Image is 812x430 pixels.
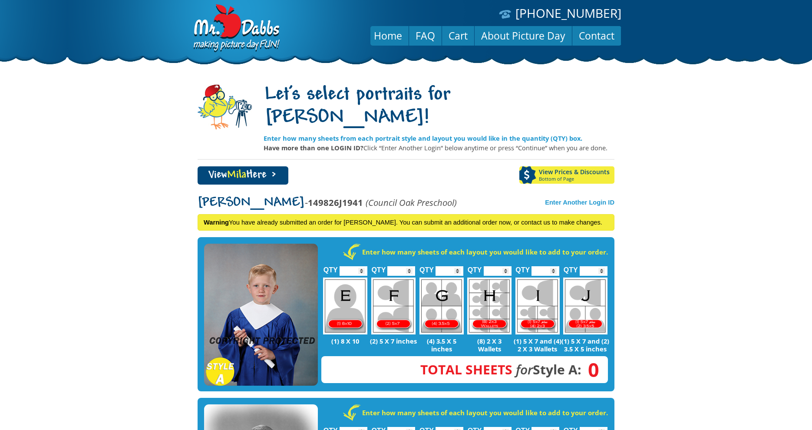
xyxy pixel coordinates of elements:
label: QTY [468,257,482,278]
span: 0 [581,365,599,374]
a: Cart [442,25,474,46]
a: ViewMilaHere > [198,166,288,185]
strong: Enter how many sheets of each layout you would like to add to your order. [362,248,608,256]
h1: Let's select portraits for [PERSON_NAME]! [264,84,614,130]
a: Enter Another Login ID [545,199,614,206]
p: Click “Enter Another Login” below anytime or press “Continue” when you are done. [264,143,614,152]
strong: Warning [204,219,229,226]
p: (8) 2 X 3 Wallets [465,337,514,353]
span: Bottom of Page [539,176,614,182]
a: Contact [572,25,621,46]
label: QTY [371,257,386,278]
a: About Picture Day [475,25,572,46]
img: STYLE A [204,244,318,386]
img: J [563,278,607,334]
span: [PERSON_NAME] [198,196,305,210]
em: (Council Oak Preschool) [366,196,457,208]
img: Dabbs Company [191,4,281,53]
label: QTY [323,257,338,278]
label: QTY [419,257,434,278]
strong: Style A: [420,361,581,378]
a: FAQ [409,25,442,46]
img: F [371,278,416,334]
p: (1) 8 X 10 [321,337,370,345]
img: G [419,278,464,334]
img: E [323,278,367,334]
strong: Enter how many sheets of each layout you would like to add to your order. [362,408,608,417]
a: Home [367,25,409,46]
p: (4) 3.5 X 5 inches [417,337,465,353]
div: You have already submitted an order for [PERSON_NAME]. You can submit an additional order now, or... [198,214,614,231]
label: QTY [515,257,530,278]
em: for [516,361,533,378]
strong: Have more than one LOGIN ID? [264,143,363,152]
a: View Prices & DiscountsBottom of Page [519,166,614,184]
label: QTY [564,257,578,278]
img: H [467,278,512,334]
strong: Enter how many sheets from each portrait style and layout you would like in the quantity (QTY) box. [264,134,582,142]
img: camera-mascot [198,85,252,129]
img: I [515,278,560,334]
p: (1) 5 X 7 and (2) 3.5 X 5 inches [561,337,610,353]
a: [PHONE_NUMBER] [515,5,621,21]
p: (1) 5 X 7 and (4) 2 X 3 Wallets [513,337,561,353]
strong: 149826J1941 [308,196,363,208]
span: Total Sheets [420,361,512,378]
p: - [198,198,457,208]
span: Mila [227,169,246,181]
p: (2) 5 X 7 inches [370,337,418,345]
